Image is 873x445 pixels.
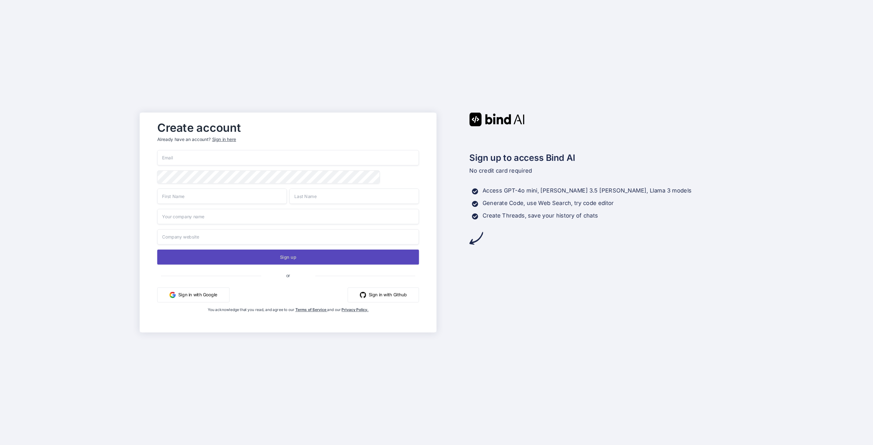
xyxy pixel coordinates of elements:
[157,229,419,245] input: Company website
[469,232,483,245] img: arrow
[469,166,733,175] p: No credit card required
[483,211,598,220] p: Create Threads, save your history of chats
[169,292,176,298] img: google
[157,188,287,204] input: First Name
[290,188,419,204] input: Last Name
[469,151,733,165] h2: Sign up to access Bind AI
[483,199,614,208] p: Generate Code, use Web Search, try code editor
[157,209,419,224] input: Your company name
[157,136,419,142] p: Already have an account?
[261,268,315,283] span: or
[157,123,419,133] h2: Create account
[157,250,419,265] button: Sign up
[157,287,229,303] button: Sign in with Google
[201,307,375,327] div: You acknowledge that you read, and agree to our and our
[341,307,368,312] a: Privacy Policy.
[360,292,366,298] img: github
[483,186,692,195] p: Access GPT-4o mini, [PERSON_NAME] 3.5 [PERSON_NAME], Llama 3 models
[212,136,236,142] div: Sign in here
[348,287,419,303] button: Sign in with Github
[469,113,525,126] img: Bind AI logo
[157,150,419,166] input: Email
[295,307,327,312] a: Terms of Service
